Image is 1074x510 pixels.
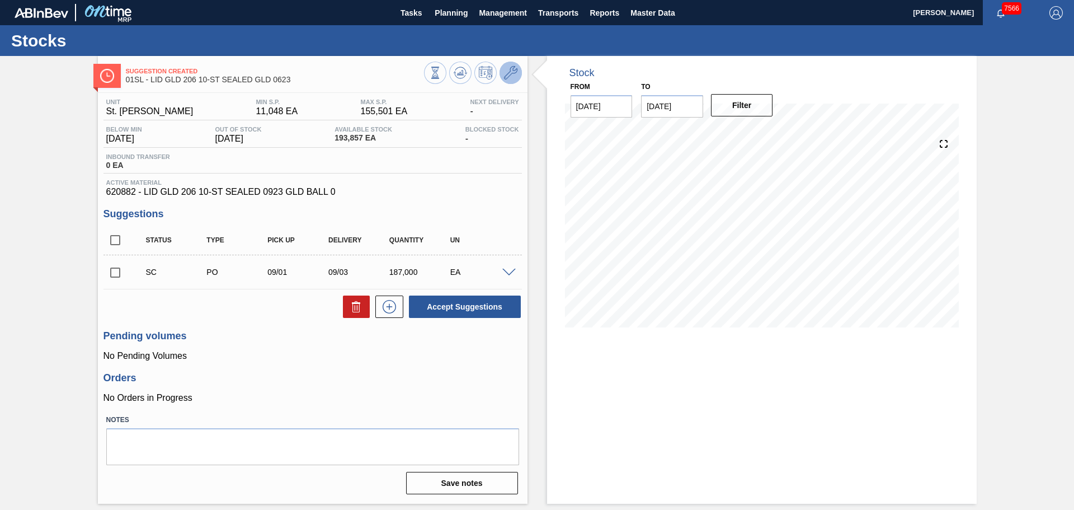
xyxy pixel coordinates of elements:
span: Active Material [106,179,519,186]
div: New suggestion [370,296,403,318]
div: Pick up [265,236,332,244]
button: Notifications [983,5,1019,21]
span: Blocked Stock [465,126,519,133]
button: Filter [711,94,773,116]
div: EA [447,268,515,277]
button: Update Chart [449,62,472,84]
div: Suggestion Created [143,268,211,277]
div: 187,000 [387,268,454,277]
div: Quantity [387,236,454,244]
span: Transports [538,6,578,20]
span: St. [PERSON_NAME] [106,106,194,116]
h3: Pending volumes [103,330,522,342]
img: Logout [1049,6,1063,20]
span: Available Stock [335,126,392,133]
p: No Pending Volumes [103,351,522,361]
label: Notes [106,412,519,428]
h1: Stocks [11,34,210,47]
span: 01SL - LID GLD 206 10-ST SEALED GLD 0623 [126,76,424,84]
span: Next Delivery [470,99,519,105]
span: Planning [435,6,468,20]
button: Stocks Overview [424,62,446,84]
div: 09/03/2025 [326,268,393,277]
span: Out Of Stock [215,126,262,133]
span: Management [479,6,527,20]
div: Delivery [326,236,393,244]
span: 193,857 EA [335,134,392,142]
span: 0 EA [106,161,170,170]
div: Stock [569,67,595,79]
h3: Suggestions [103,208,522,220]
span: 620882 - LID GLD 206 10-ST SEALED 0923 GLD BALL 0 [106,187,519,197]
span: Suggestion Created [126,68,424,74]
span: MIN S.P. [256,99,298,105]
span: Unit [106,99,194,105]
input: mm/dd/yyyy [641,95,703,118]
div: Accept Suggestions [403,294,522,319]
span: 11,048 EA [256,106,298,116]
label: From [571,83,590,91]
span: Reports [590,6,619,20]
span: Master Data [630,6,675,20]
p: No Orders in Progress [103,393,522,403]
div: Purchase order [204,268,271,277]
img: Ícone [100,69,114,83]
label: to [641,83,650,91]
span: 7566 [1002,2,1021,15]
span: 155,501 EA [361,106,408,116]
span: MAX S.P. [361,99,408,105]
input: mm/dd/yyyy [571,95,633,118]
div: - [463,126,522,144]
div: Status [143,236,211,244]
button: Accept Suggestions [409,296,521,318]
button: Schedule Inventory [474,62,497,84]
div: Delete Suggestions [337,296,370,318]
span: Tasks [399,6,423,20]
button: Go to Master Data / General [500,62,522,84]
img: TNhmsLtSVTkK8tSr43FrP2fwEKptu5GPRR3wAAAABJRU5ErkJggg== [15,8,68,18]
span: [DATE] [106,134,142,144]
div: Type [204,236,271,244]
div: 09/01/2025 [265,268,332,277]
span: [DATE] [215,134,262,144]
span: Below Min [106,126,142,133]
div: - [468,99,522,116]
button: Save notes [406,472,518,494]
span: Inbound Transfer [106,153,170,160]
div: UN [447,236,515,244]
h3: Orders [103,372,522,384]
